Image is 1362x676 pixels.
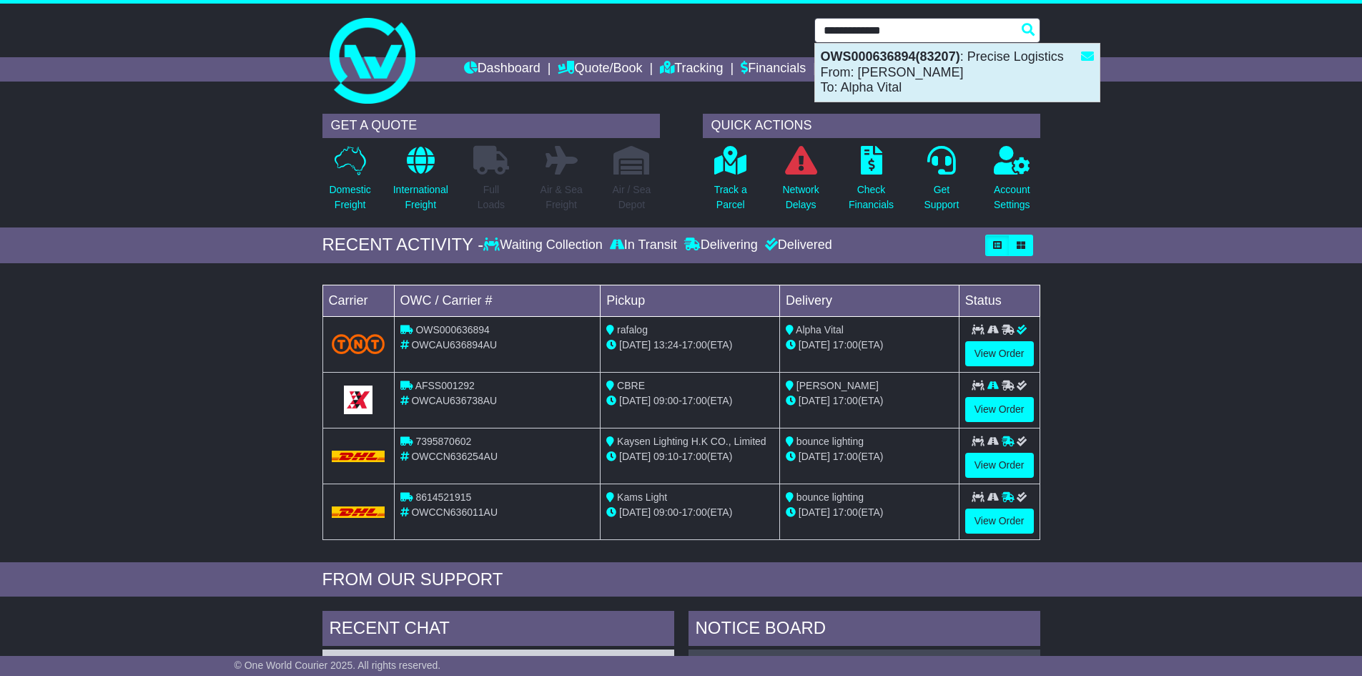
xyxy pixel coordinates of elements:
strong: OWS000636894(83207) [821,49,960,64]
span: Alpha Vital [796,324,844,335]
span: [DATE] [799,506,830,518]
span: [DATE] [619,339,651,351]
div: FROM OUR SUPPORT [322,569,1040,590]
span: © One World Courier 2025. All rights reserved. [235,660,441,671]
span: 09:00 [653,506,678,518]
a: View Order [965,397,1034,422]
div: - (ETA) [606,505,774,520]
td: Pickup [601,285,780,316]
p: Track a Parcel [714,182,747,212]
div: - (ETA) [606,449,774,464]
span: OWS000636894 [415,324,490,335]
span: [PERSON_NAME] [796,380,879,391]
span: 7395870602 [415,436,471,447]
span: 17:00 [833,339,858,351]
div: Delivering [681,237,761,253]
span: 17:00 [682,339,707,351]
span: bounce lighting [796,436,864,447]
div: In Transit [606,237,681,253]
span: 8614521915 [415,491,471,503]
span: OWCCN636254AU [411,451,498,462]
div: RECENT ACTIVITY - [322,235,484,255]
p: Full Loads [473,182,509,212]
span: CBRE [617,380,645,391]
span: AFSS001292 [415,380,475,391]
span: Kams Light [617,491,667,503]
span: [DATE] [619,395,651,406]
div: QUICK ACTIONS [703,114,1040,138]
span: 09:00 [653,395,678,406]
img: DHL.png [332,506,385,518]
div: Waiting Collection [483,237,606,253]
span: 17:00 [833,506,858,518]
span: bounce lighting [796,491,864,503]
div: GET A QUOTE [322,114,660,138]
td: OWC / Carrier # [394,285,601,316]
span: [DATE] [619,506,651,518]
p: Network Delays [782,182,819,212]
p: Air / Sea Depot [613,182,651,212]
p: International Freight [393,182,448,212]
span: OWCCN636011AU [411,506,498,518]
span: 13:24 [653,339,678,351]
div: Delivered [761,237,832,253]
img: DHL.png [332,451,385,462]
span: 17:00 [682,451,707,462]
div: NOTICE BOARD [689,611,1040,650]
span: 17:00 [682,506,707,518]
a: NetworkDelays [781,145,819,220]
a: Tracking [660,57,723,82]
a: DomesticFreight [328,145,371,220]
a: AccountSettings [993,145,1031,220]
div: : Precise Logistics From: [PERSON_NAME] To: Alpha Vital [815,44,1100,102]
span: Kaysen Lighting H.K CO., Limited [617,436,766,447]
p: Domestic Freight [329,182,370,212]
a: View Order [965,509,1034,534]
span: OWCAU636738AU [411,395,497,406]
a: CheckFinancials [848,145,894,220]
div: (ETA) [786,449,953,464]
td: Delivery [779,285,959,316]
img: GetCarrierServiceLogo [344,386,372,414]
a: View Order [965,453,1034,478]
td: Status [959,285,1040,316]
a: Quote/Book [558,57,642,82]
a: InternationalFreight [393,145,449,220]
div: (ETA) [786,505,953,520]
div: (ETA) [786,338,953,353]
span: 17:00 [833,451,858,462]
p: Check Financials [849,182,894,212]
td: Carrier [322,285,394,316]
span: 17:00 [833,395,858,406]
div: - (ETA) [606,338,774,353]
a: GetSupport [923,145,959,220]
a: View Order [965,341,1034,366]
img: TNT_Domestic.png [332,334,385,353]
a: Track aParcel [714,145,748,220]
div: - (ETA) [606,393,774,408]
span: [DATE] [799,395,830,406]
span: [DATE] [799,451,830,462]
div: RECENT CHAT [322,611,674,650]
a: Dashboard [464,57,541,82]
p: Air & Sea Freight [541,182,583,212]
div: (ETA) [786,393,953,408]
p: Account Settings [994,182,1030,212]
span: OWCAU636894AU [411,339,497,351]
p: Get Support [924,182,959,212]
span: 17:00 [682,395,707,406]
span: [DATE] [799,339,830,351]
span: [DATE] [619,451,651,462]
a: Financials [741,57,806,82]
span: 09:10 [653,451,678,462]
span: rafalog [617,324,648,335]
